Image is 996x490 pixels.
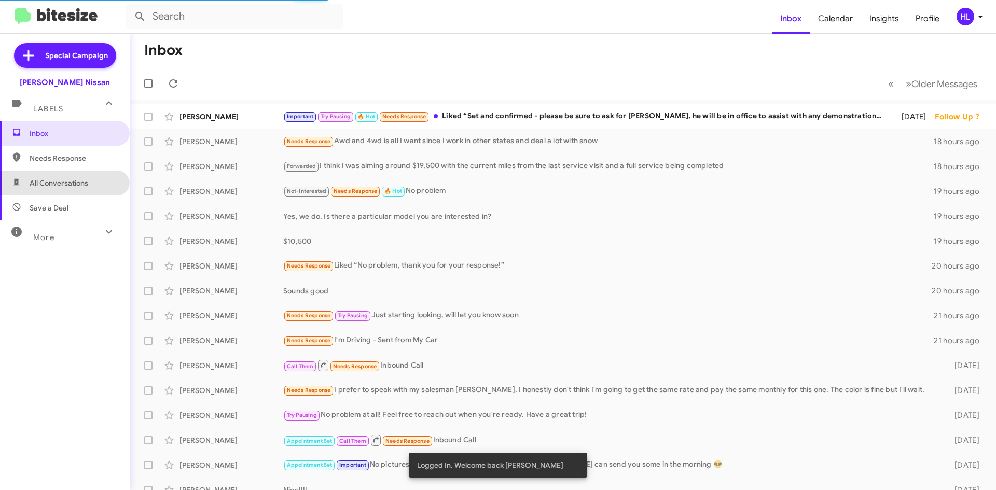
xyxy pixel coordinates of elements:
[179,261,283,271] div: [PERSON_NAME]
[382,113,426,120] span: Needs Response
[283,260,932,272] div: Liked “No problem, thank you for your response!”
[934,186,988,197] div: 19 hours ago
[334,188,378,194] span: Needs Response
[287,138,331,145] span: Needs Response
[907,4,948,34] a: Profile
[938,360,988,371] div: [DATE]
[179,111,283,122] div: [PERSON_NAME]
[179,385,283,396] div: [PERSON_NAME]
[934,311,988,321] div: 21 hours ago
[33,104,63,114] span: Labels
[179,435,283,445] div: [PERSON_NAME]
[283,359,938,372] div: Inbound Call
[179,186,283,197] div: [PERSON_NAME]
[283,433,938,446] div: Inbound Call
[179,136,283,147] div: [PERSON_NAME]
[30,128,118,138] span: Inbox
[938,460,988,470] div: [DATE]
[284,162,319,172] span: Forwarded
[283,310,934,321] div: Just starting looking, will let you know soon
[179,335,283,346] div: [PERSON_NAME]
[900,73,984,94] button: Next
[417,460,563,470] span: Logged In. Welcome back [PERSON_NAME]
[14,43,116,68] a: Special Campaign
[179,410,283,421] div: [PERSON_NAME]
[938,410,988,421] div: [DATE]
[283,211,934,221] div: Yes, we do. Is there a particular model you are interested in?
[283,160,934,172] div: I think I was aiming around $19,500 with the current miles from the last service visit and a full...
[906,77,911,90] span: »
[948,8,985,25] button: HL
[888,111,935,122] div: [DATE]
[179,460,283,470] div: [PERSON_NAME]
[179,286,283,296] div: [PERSON_NAME]
[287,113,314,120] span: Important
[935,111,988,122] div: Follow Up ?
[287,438,333,444] span: Appointment Set
[179,161,283,172] div: [PERSON_NAME]
[179,236,283,246] div: [PERSON_NAME]
[934,211,988,221] div: 19 hours ago
[287,312,331,319] span: Needs Response
[33,233,54,242] span: More
[287,337,331,344] span: Needs Response
[888,77,894,90] span: «
[339,461,366,468] span: Important
[283,110,888,122] div: Liked “Set and confirmed - please be sure to ask for [PERSON_NAME], he will be in office to assis...
[45,50,108,61] span: Special Campaign
[772,4,810,34] a: Inbox
[144,42,183,59] h1: Inbox
[934,335,988,346] div: 21 hours ago
[287,387,331,394] span: Needs Response
[287,363,314,370] span: Call Them
[179,211,283,221] div: [PERSON_NAME]
[338,312,368,319] span: Try Pausing
[283,334,934,346] div: I'm Driving - Sent from My Car
[283,459,938,471] div: No pictures online - will check [DATE] and see if [PERSON_NAME] can send you some in the morning 😎
[861,4,907,34] a: Insights
[283,384,938,396] div: I prefer to speak with my salesman [PERSON_NAME]. I honestly don't think I'm going to get the sam...
[283,135,934,147] div: Awd and 4wd is all I want since I work in other states and deal a lot with snow
[321,113,351,120] span: Try Pausing
[30,153,118,163] span: Needs Response
[385,438,430,444] span: Needs Response
[934,161,988,172] div: 18 hours ago
[287,412,317,418] span: Try Pausing
[810,4,861,34] a: Calendar
[932,261,988,271] div: 20 hours ago
[911,78,977,90] span: Older Messages
[126,4,343,29] input: Search
[287,461,333,468] span: Appointment Set
[934,236,988,246] div: 19 hours ago
[882,73,900,94] button: Previous
[333,363,377,370] span: Needs Response
[339,438,366,444] span: Call Them
[30,178,88,188] span: All Conversations
[179,311,283,321] div: [PERSON_NAME]
[283,286,932,296] div: Sounds good
[882,73,984,94] nav: Page navigation example
[384,188,402,194] span: 🔥 Hot
[283,236,934,246] div: $10,500
[287,188,327,194] span: Not-Interested
[287,262,331,269] span: Needs Response
[357,113,375,120] span: 🔥 Hot
[20,77,110,88] div: [PERSON_NAME] Nissan
[283,185,934,197] div: No problem
[932,286,988,296] div: 20 hours ago
[179,360,283,371] div: [PERSON_NAME]
[30,203,68,213] span: Save a Deal
[957,8,974,25] div: HL
[934,136,988,147] div: 18 hours ago
[283,409,938,421] div: No problem at all! Feel free to reach out when you're ready. Have a great trip!
[938,385,988,396] div: [DATE]
[938,435,988,445] div: [DATE]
